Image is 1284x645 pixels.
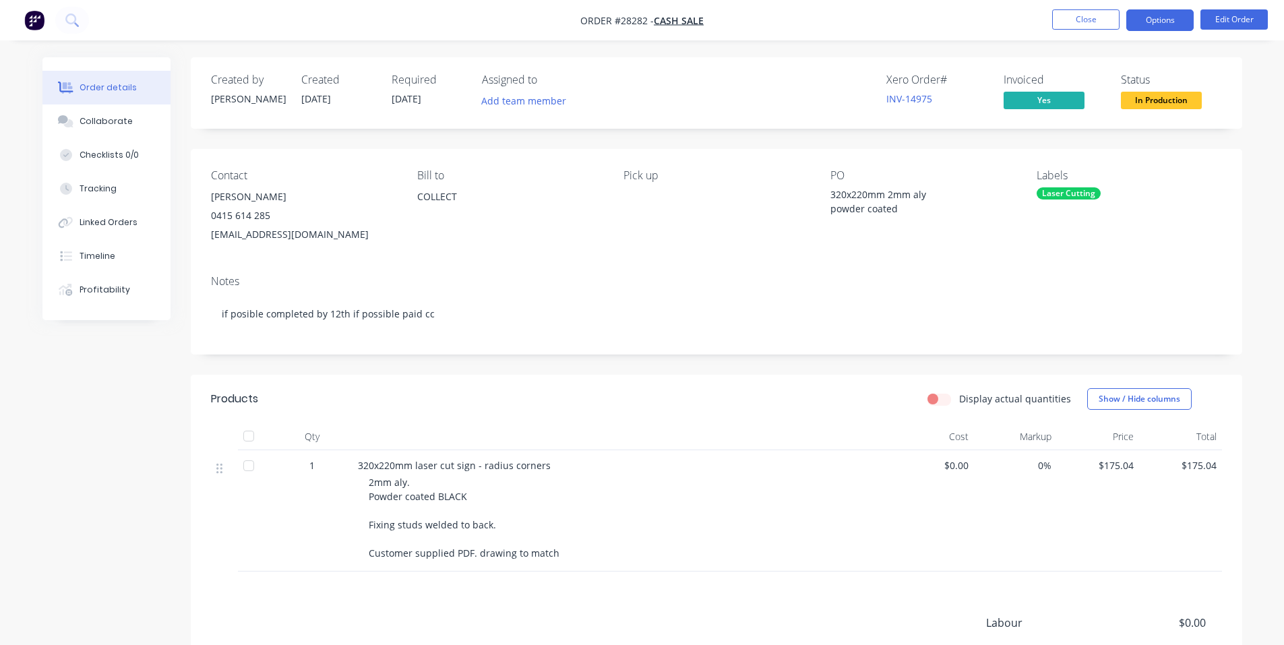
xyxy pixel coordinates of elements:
[358,459,551,472] span: 320x220mm laser cut sign - radius corners
[211,275,1222,288] div: Notes
[211,73,285,86] div: Created by
[211,92,285,106] div: [PERSON_NAME]
[580,14,654,27] span: Order #28282 -
[1121,73,1222,86] div: Status
[830,187,999,216] div: 320x220mm 2mm aly powder coated
[211,169,396,182] div: Contact
[830,169,1015,182] div: PO
[417,169,602,182] div: Bill to
[886,92,932,105] a: INV-14975
[1200,9,1268,30] button: Edit Order
[623,169,808,182] div: Pick up
[80,183,117,195] div: Tracking
[80,216,137,228] div: Linked Orders
[974,423,1057,450] div: Markup
[42,172,171,206] button: Tracking
[1121,92,1202,109] span: In Production
[1105,615,1205,631] span: $0.00
[42,104,171,138] button: Collaborate
[42,239,171,273] button: Timeline
[309,458,315,472] span: 1
[42,71,171,104] button: Order details
[1004,73,1105,86] div: Invoiced
[211,206,396,225] div: 0415 614 285
[1052,9,1120,30] button: Close
[42,273,171,307] button: Profitability
[1037,169,1221,182] div: Labels
[1057,423,1140,450] div: Price
[80,250,115,262] div: Timeline
[211,187,396,244] div: [PERSON_NAME]0415 614 285[EMAIL_ADDRESS][DOMAIN_NAME]
[1126,9,1194,31] button: Options
[42,138,171,172] button: Checklists 0/0
[24,10,44,30] img: Factory
[42,206,171,239] button: Linked Orders
[482,73,617,86] div: Assigned to
[80,82,137,94] div: Order details
[417,187,602,206] div: COLLECT
[897,458,969,472] span: $0.00
[272,423,353,450] div: Qty
[482,92,574,110] button: Add team member
[979,458,1051,472] span: 0%
[1037,187,1101,199] div: Laser Cutting
[301,92,331,105] span: [DATE]
[211,293,1222,334] div: if posible completed by 12th if possible paid cc
[80,149,139,161] div: Checklists 0/0
[886,73,987,86] div: Xero Order #
[1121,92,1202,112] button: In Production
[959,392,1071,406] label: Display actual quantities
[1004,92,1084,109] span: Yes
[211,391,258,407] div: Products
[654,14,704,27] a: CASH SALE
[392,73,466,86] div: Required
[301,73,375,86] div: Created
[986,615,1106,631] span: Labour
[80,115,133,127] div: Collaborate
[417,187,602,231] div: COLLECT
[474,92,573,110] button: Add team member
[1062,458,1134,472] span: $175.04
[369,476,559,559] span: 2mm aly. Powder coated BLACK Fixing studs welded to back. Customer supplied PDF. drawing to match
[211,187,396,206] div: [PERSON_NAME]
[892,423,975,450] div: Cost
[80,284,130,296] div: Profitability
[1144,458,1217,472] span: $175.04
[1087,388,1192,410] button: Show / Hide columns
[392,92,421,105] span: [DATE]
[1139,423,1222,450] div: Total
[211,225,396,244] div: [EMAIL_ADDRESS][DOMAIN_NAME]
